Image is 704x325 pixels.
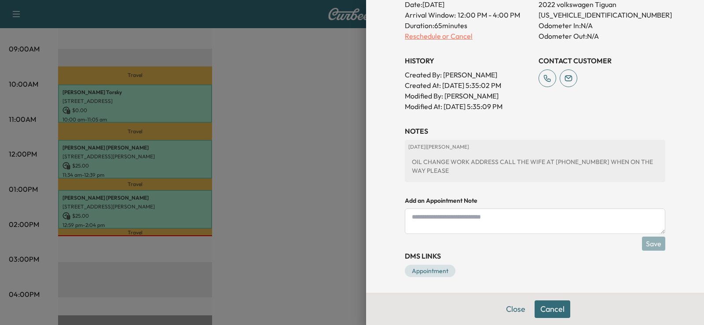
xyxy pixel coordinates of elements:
[539,55,665,66] h3: CONTACT CUSTOMER
[405,55,532,66] h3: History
[405,31,532,41] p: Reschedule or Cancel
[405,10,532,20] p: Arrival Window:
[539,10,665,20] p: [US_VEHICLE_IDENTIFICATION_NUMBER]
[405,80,532,91] p: Created At : [DATE] 5:35:02 PM
[539,20,665,31] p: Odometer In: N/A
[500,300,531,318] button: Close
[408,143,662,150] p: [DATE] | [PERSON_NAME]
[405,20,532,31] p: Duration: 65 minutes
[535,300,570,318] button: Cancel
[405,91,532,101] p: Modified By : [PERSON_NAME]
[408,154,662,179] div: OIL CHANGE WORK ADDRESS CALL THE WIFE AT [PHONE_NUMBER] WHEN ON THE WAY PLEASE
[405,126,665,136] h3: NOTES
[405,196,665,205] h4: Add an Appointment Note
[539,31,665,41] p: Odometer Out: N/A
[405,69,532,80] p: Created By : [PERSON_NAME]
[405,101,532,112] p: Modified At : [DATE] 5:35:09 PM
[405,265,455,277] a: Appointment
[458,10,520,20] span: 12:00 PM - 4:00 PM
[405,251,665,261] h3: DMS Links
